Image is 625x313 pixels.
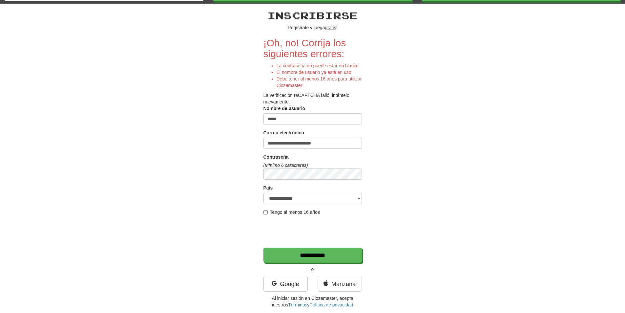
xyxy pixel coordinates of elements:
font: Debe tener al menos 16 años para utilizar Clozemaster [277,76,362,88]
font: Contraseña [263,154,289,160]
iframe: reCAPTCHA [263,219,363,244]
font: La verificación reCAPTCHA falló, inténtelo nuevamente. [263,93,349,104]
font: La contraseña no puede estar en blanco [277,63,359,68]
font: Nombre de usuario [263,106,305,111]
font: gratis [325,25,336,30]
font: ! [336,25,337,30]
font: y [307,302,310,307]
font: Tengo al menos 16 años [270,210,320,215]
font: El nombre de usuario ya está en uso [277,70,351,75]
font: o [311,267,314,272]
a: Google [263,276,308,292]
font: . [353,302,355,307]
font: Inscribirse [267,10,358,21]
font: Regístrate y juega [288,25,325,30]
font: Google [280,281,299,287]
font: ¡Oh, no! Corrija los siguientes errores: [263,37,346,59]
font: País [263,185,273,190]
font: Correo electrónico [263,130,304,135]
a: Términos [288,302,307,307]
a: Política de privacidad [310,302,353,307]
input: Tengo al menos 16 años [263,210,268,214]
font: Manzana [331,281,356,287]
a: Manzana [318,276,362,292]
font: (Mínimo 6 caracteres) [263,163,308,168]
font: Al iniciar sesión en Clozemaster, acepta nuestros [270,296,353,307]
